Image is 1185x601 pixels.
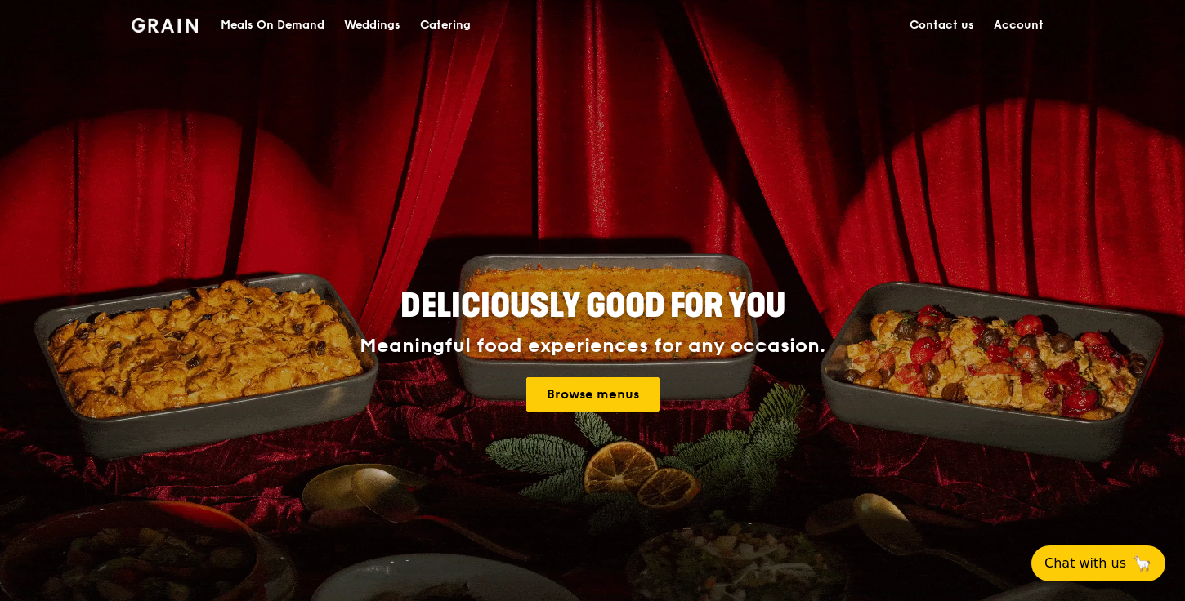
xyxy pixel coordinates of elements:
[221,1,324,50] div: Meals On Demand
[984,1,1053,50] a: Account
[526,377,660,412] a: Browse menus
[400,287,785,326] span: Deliciously good for you
[132,18,198,33] img: Grain
[334,1,410,50] a: Weddings
[344,1,400,50] div: Weddings
[298,335,887,358] div: Meaningful food experiences for any occasion.
[900,1,984,50] a: Contact us
[410,1,481,50] a: Catering
[1133,554,1152,573] span: 🦙
[420,1,471,50] div: Catering
[1031,545,1165,581] button: Chat with us🦙
[1044,554,1126,573] span: Chat with us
